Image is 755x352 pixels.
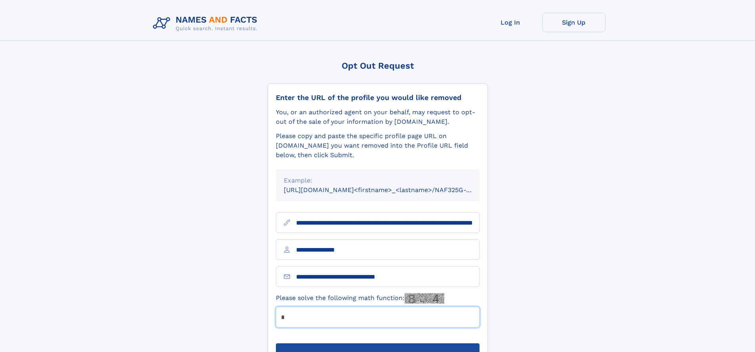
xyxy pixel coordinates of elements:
[276,131,480,160] div: Please copy and paste the specific profile page URL on [DOMAIN_NAME] you want removed into the Pr...
[276,293,444,304] label: Please solve the following math function:
[268,61,488,71] div: Opt Out Request
[276,108,480,127] div: You, or an authorized agent on your behalf, may request to opt-out of the sale of your informatio...
[284,176,472,185] div: Example:
[276,93,480,102] div: Enter the URL of the profile you would like removed
[542,13,606,32] a: Sign Up
[479,13,542,32] a: Log In
[150,13,264,34] img: Logo Names and Facts
[284,186,495,194] small: [URL][DOMAIN_NAME]<firstname>_<lastname>/NAF325G-xxxxxxxx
